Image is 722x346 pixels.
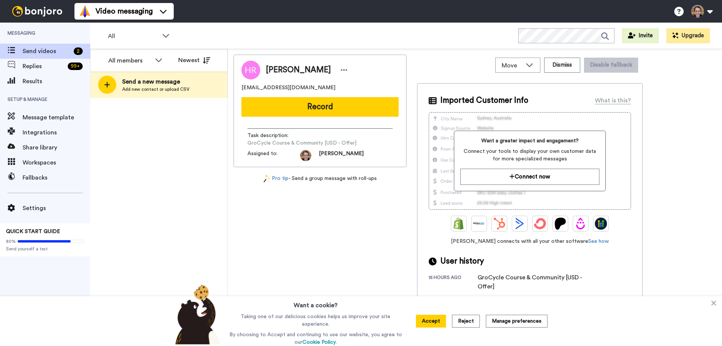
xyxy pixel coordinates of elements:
span: All [108,32,158,41]
span: Move [502,61,522,70]
span: Task description : [247,132,300,139]
span: Imported Customer Info [440,95,528,106]
h3: Want a cookie? [294,296,338,310]
span: Send a new message [122,77,190,86]
img: ActiveCampaign [514,218,526,230]
a: Cookie Policy [302,340,336,345]
button: Record [241,97,399,117]
span: Results [23,77,90,86]
img: magic-wand.svg [264,175,270,183]
div: 2 [74,47,83,55]
img: vm-color.svg [79,5,91,17]
img: bj-logo-header-white.svg [9,6,65,17]
span: Video messaging [96,6,153,17]
img: e73ce963-af64-4f34-a3d2-9acdfc157b43-1553003914.jpg [300,150,311,161]
img: Ontraport [473,218,485,230]
img: GoHighLevel [595,218,607,230]
img: Hubspot [493,218,505,230]
img: Image of Henry Ruozzi [241,61,260,79]
span: GroCycle Course & Community [USD - Offer] [247,139,356,147]
span: Workspaces [23,158,90,167]
span: Send yourself a test [6,246,84,252]
button: Newest [173,53,216,68]
img: ConvertKit [534,218,546,230]
span: Connect your tools to display your own customer data for more specialized messages [460,148,599,163]
button: Connect now [460,169,599,185]
span: [PERSON_NAME] [266,64,331,76]
p: By choosing to Accept and continuing to use our website, you agree to our . [228,331,404,346]
img: Drip [575,218,587,230]
button: Accept [416,315,446,328]
span: Want a greater impact and engagement? [460,137,599,145]
span: Settings [23,204,90,213]
span: Replies [23,62,65,71]
div: What is this? [595,96,631,105]
span: Message template [23,113,90,122]
p: Taking one of our delicious cookies helps us improve your site experience. [228,313,404,328]
button: Upgrade [666,28,710,43]
div: GroCycle Course & Community [USD - Offer] [478,273,598,291]
span: [EMAIL_ADDRESS][DOMAIN_NAME] [241,84,335,91]
button: Reject [452,315,480,328]
img: bear-with-cookie.png [168,284,224,344]
img: Shopify [453,218,465,230]
span: Send videos [23,47,71,56]
span: Fallbacks [23,173,90,182]
span: Integrations [23,128,90,137]
div: 99 + [68,62,83,70]
img: Patreon [554,218,566,230]
button: Disable fallback [584,58,638,73]
button: Dismiss [544,58,580,73]
span: [PERSON_NAME] [319,150,364,161]
span: Assigned to: [247,150,300,161]
span: [PERSON_NAME] connects with all your other software [429,238,631,245]
span: User history [440,256,484,267]
span: 80% [6,238,16,244]
a: See how [588,239,609,244]
span: Add new contact or upload CSV [122,86,190,92]
span: QUICK START GUIDE [6,229,60,234]
div: 15 hours ago [429,274,478,291]
span: Share library [23,143,90,152]
a: Pro tip [264,175,288,183]
div: - Send a group message with roll-ups [234,175,407,183]
button: Manage preferences [486,315,548,328]
button: Invite [622,28,659,43]
div: All members [108,56,151,65]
